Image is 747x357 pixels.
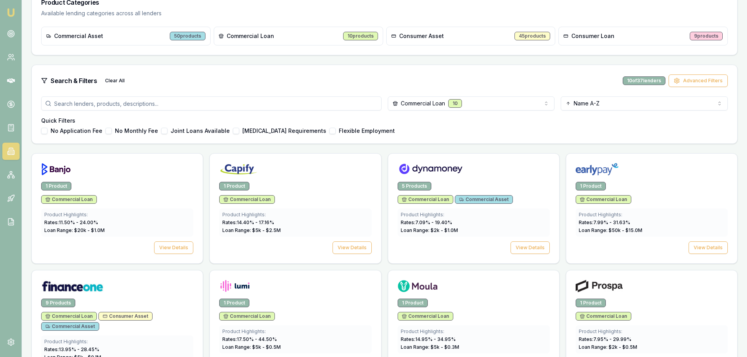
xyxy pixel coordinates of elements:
[219,163,258,176] img: Capify logo
[222,328,368,335] div: Product Highlights:
[224,313,271,319] span: Commercial Loan
[398,280,438,292] img: Moula logo
[401,212,547,218] div: Product Highlights:
[579,227,642,233] span: Loan Range: $ 50 k - $ 15.0 M
[401,328,547,335] div: Product Highlights:
[511,241,550,254] button: View Details
[402,196,449,203] span: Commercial Loan
[171,128,230,134] label: Joint Loans Available
[401,336,456,342] span: Rates: 14.95 % - 34.95 %
[242,128,326,134] label: [MEDICAL_DATA] Requirements
[41,182,71,190] div: 1 Product
[222,212,368,218] div: Product Highlights:
[579,336,631,342] span: Rates: 7.95 % - 29.99 %
[514,32,550,40] div: 45 products
[41,280,104,292] img: Finance One logo
[45,323,95,330] span: Commercial Asset
[41,96,382,111] input: Search lenders, products, descriptions...
[41,299,75,307] div: 9 Products
[333,241,372,254] button: View Details
[398,163,463,176] img: Dynamoney logo
[402,313,449,319] span: Commercial Loan
[401,219,452,225] span: Rates: 7.09 % - 19.40 %
[669,74,728,87] button: Advanced Filters
[41,9,728,17] p: Available lending categories across all lenders
[115,128,158,134] label: No Monthly Fee
[100,74,129,87] button: Clear All
[566,153,738,264] a: Earlypay logo1 ProductCommercial LoanProduct Highlights:Rates:7.99% - 31.63%Loan Range: $50k - $1...
[576,163,618,176] img: Earlypay logo
[219,280,251,292] img: Lumi logo
[579,328,725,335] div: Product Highlights:
[154,241,193,254] button: View Details
[576,299,606,307] div: 1 Product
[398,299,428,307] div: 1 Product
[224,196,271,203] span: Commercial Loan
[623,76,665,85] div: 10 of 37 lenders
[51,76,97,85] h3: Search & Filters
[54,32,103,40] span: Commercial Asset
[227,32,274,40] span: Commercial Loan
[401,227,458,233] span: Loan Range: $ 2 k - $ 1.0 M
[209,153,381,264] a: Capify logo1 ProductCommercial LoanProduct Highlights:Rates:14.40% - 17.16%Loan Range: $5k - $2.5...
[579,219,630,225] span: Rates: 7.99 % - 31.63 %
[580,196,627,203] span: Commercial Loan
[398,182,431,190] div: 5 Products
[343,32,378,40] div: 10 products
[690,32,723,40] div: 9 products
[51,128,102,134] label: No Application Fee
[44,346,99,352] span: Rates: 13.95 % - 28.45 %
[222,227,281,233] span: Loan Range: $ 5 k - $ 2.5 M
[222,344,281,350] span: Loan Range: $ 5 k - $ 0.5 M
[219,299,249,307] div: 1 Product
[41,117,728,125] h4: Quick Filters
[222,336,277,342] span: Rates: 17.50 % - 44.50 %
[41,163,71,176] img: Banjo logo
[6,8,16,17] img: emu-icon-u.png
[580,313,627,319] span: Commercial Loan
[388,153,560,264] a: Dynamoney logo5 ProductsCommercial LoanCommercial AssetProduct Highlights:Rates:7.09% - 19.40%Loa...
[399,32,444,40] span: Consumer Asset
[571,32,614,40] span: Consumer Loan
[579,344,637,350] span: Loan Range: $ 2 k - $ 0.5 M
[44,219,98,225] span: Rates: 11.50 % - 24.00 %
[103,313,148,319] span: Consumer Asset
[576,280,623,292] img: Prospa logo
[44,212,190,218] div: Product Highlights:
[170,32,205,40] div: 50 products
[401,344,459,350] span: Loan Range: $ 5 k - $ 0.3 M
[44,339,190,345] div: Product Highlights:
[45,313,93,319] span: Commercial Loan
[45,196,93,203] span: Commercial Loan
[219,182,249,190] div: 1 Product
[31,153,203,264] a: Banjo logo1 ProductCommercial LoanProduct Highlights:Rates:11.50% - 24.00%Loan Range: $20k - $1.0...
[576,182,606,190] div: 1 Product
[222,219,274,225] span: Rates: 14.40 % - 17.16 %
[579,212,725,218] div: Product Highlights:
[459,196,509,203] span: Commercial Asset
[339,128,395,134] label: Flexible Employment
[689,241,728,254] button: View Details
[44,227,105,233] span: Loan Range: $ 20 k - $ 1.0 M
